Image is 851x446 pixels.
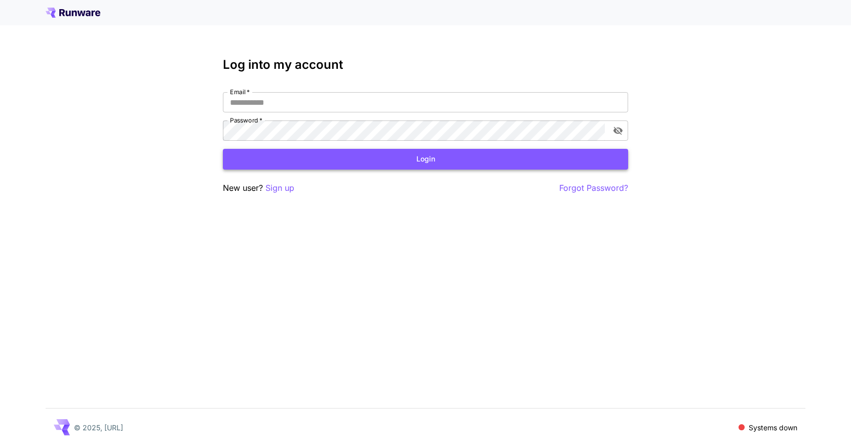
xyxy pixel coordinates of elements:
[223,149,628,170] button: Login
[223,182,294,194] p: New user?
[559,182,628,194] button: Forgot Password?
[609,121,627,140] button: toggle password visibility
[223,58,628,72] h3: Log into my account
[230,88,250,96] label: Email
[230,116,262,125] label: Password
[74,422,123,433] p: © 2025, [URL]
[749,422,797,433] p: Systems down
[265,182,294,194] button: Sign up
